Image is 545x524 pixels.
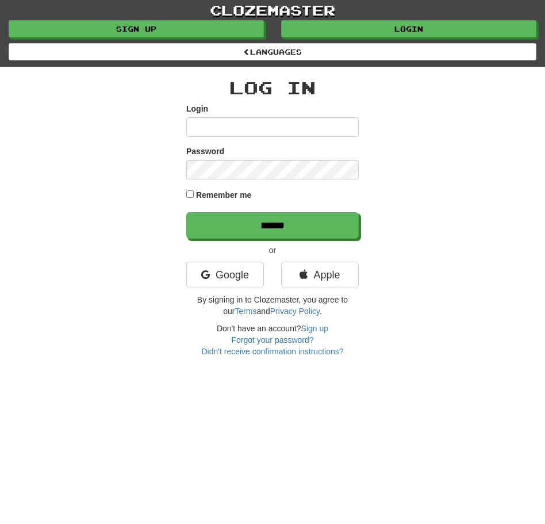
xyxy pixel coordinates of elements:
div: Don't have an account? [186,323,359,357]
p: or [186,244,359,256]
a: Apple [281,262,359,288]
label: Remember me [196,189,252,201]
a: Didn't receive confirmation instructions? [201,347,343,356]
a: Google [186,262,264,288]
a: Languages [9,43,536,60]
label: Login [186,103,208,114]
a: Login [281,20,536,37]
a: Sign up [301,324,328,333]
h2: Log In [186,78,359,97]
a: Terms [235,307,256,316]
a: Forgot your password? [231,335,313,345]
label: Password [186,146,224,157]
a: Privacy Policy [270,307,320,316]
p: By signing in to Clozemaster, you agree to our and . [186,294,359,317]
a: Sign up [9,20,264,37]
